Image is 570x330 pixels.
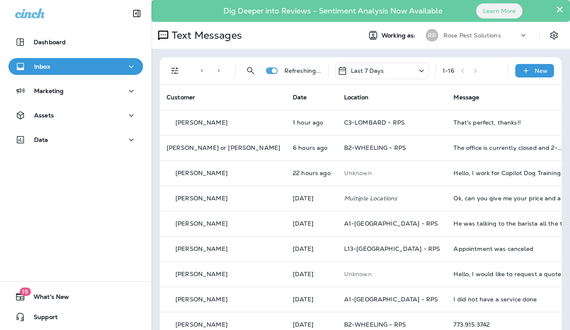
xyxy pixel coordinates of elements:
[8,107,143,124] button: Assets
[242,62,259,79] button: Search Messages
[8,288,143,305] button: 19What's New
[175,195,228,202] p: [PERSON_NAME]
[453,119,566,126] div: That's perfect, thanks!!
[34,88,64,94] p: Marketing
[344,119,405,126] span: C3-LOMBARD - RPS
[293,220,331,227] p: Sep 25, 2025 09:06 AM
[453,321,566,328] div: 773.915.3742
[351,67,384,74] p: Last 7 Days
[293,321,331,328] p: Sep 23, 2025 01:20 PM
[175,296,228,303] p: [PERSON_NAME]
[443,67,455,74] div: 1 - 16
[443,32,501,39] p: Rose Pest Solutions
[199,10,467,12] p: Dig Deeper into Reviews - Sentiment Analysis Now Available
[8,131,143,148] button: Data
[293,170,331,176] p: Sep 25, 2025 03:44 PM
[293,271,331,277] p: Sep 24, 2025 09:33 AM
[293,119,331,126] p: Sep 26, 2025 12:46 PM
[344,195,440,202] p: Multiple Locations
[8,58,143,75] button: Inbox
[344,144,406,152] span: B2-WHEELING - RPS
[34,112,54,119] p: Assets
[344,271,440,277] p: This customer does not have a last location and the phone number they messaged is not assigned to...
[175,119,228,126] p: [PERSON_NAME]
[344,321,406,328] span: B2-WHEELING - RPS
[167,93,195,101] span: Customer
[453,144,566,151] div: The office is currently closed and 2-way texting is unavailable, if this is an urgent matter plea...
[125,5,148,22] button: Collapse Sidebar
[453,296,566,303] div: I did not have a service done
[344,220,438,227] span: A1-[GEOGRAPHIC_DATA] - RPS
[344,245,440,253] span: L13-[GEOGRAPHIC_DATA] - RPS
[344,93,369,101] span: Location
[8,309,143,325] button: Support
[556,3,564,16] button: Close
[175,245,228,252] p: [PERSON_NAME]
[453,170,566,176] div: Hello, I work for Copilot Dog Training in Avondale and we are looking for someone to spray our fa...
[293,93,307,101] span: Date
[293,245,331,252] p: Sep 24, 2025 03:21 PM
[284,67,321,74] p: Refreshing...
[8,82,143,99] button: Marketing
[546,28,562,43] button: Settings
[453,271,566,277] div: Hello, I would like to request a quote for termite and pest inspection. What is your availability...
[25,314,58,324] span: Support
[34,63,50,70] p: Inbox
[535,67,548,74] p: New
[168,29,242,42] p: Text Messages
[453,220,566,227] div: He was talking to the barista all the time he was here
[175,271,228,277] p: [PERSON_NAME]
[453,245,566,252] div: Appointment was canceled
[426,29,438,42] div: RP
[344,295,438,303] span: A1-[GEOGRAPHIC_DATA] - RPS
[34,136,48,143] p: Data
[293,144,331,151] p: Sep 26, 2025 07:46 AM
[167,62,183,79] button: Filters
[344,170,440,176] p: This customer does not have a last location and the phone number they messaged is not assigned to...
[476,3,522,19] button: Learn More
[175,170,228,176] p: [PERSON_NAME]
[293,195,331,202] p: Sep 25, 2025 11:48 AM
[453,195,566,202] div: Ok, can you give me your price and availability?
[175,321,228,328] p: [PERSON_NAME]
[8,34,143,51] button: Dashboard
[382,32,417,39] span: Working as:
[453,93,479,101] span: Message
[293,296,331,303] p: Sep 24, 2025 08:28 AM
[167,144,280,151] p: [PERSON_NAME] or [PERSON_NAME]
[19,287,31,296] span: 19
[175,220,228,227] p: [PERSON_NAME]
[34,39,66,45] p: Dashboard
[25,293,69,303] span: What's New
